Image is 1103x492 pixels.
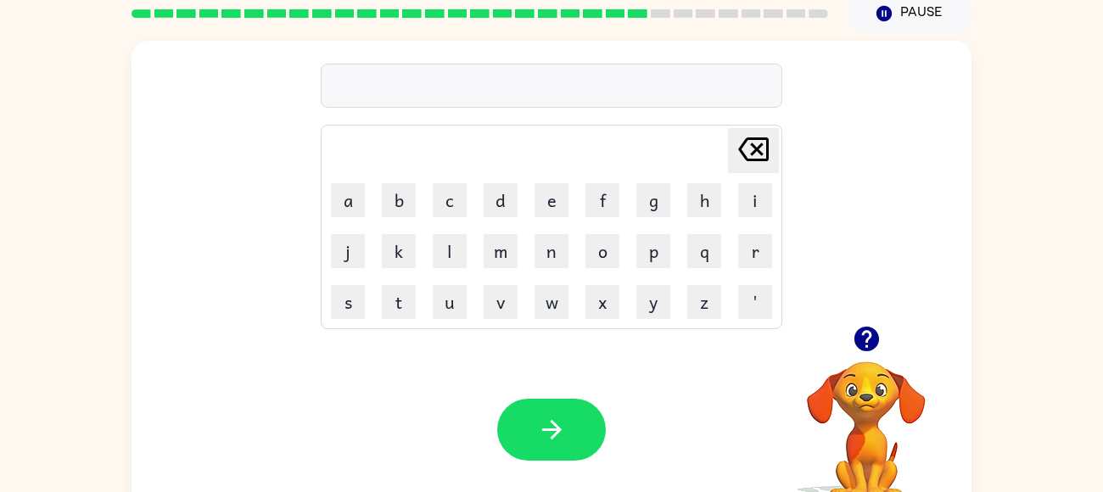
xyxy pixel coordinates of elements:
button: q [687,234,721,268]
button: o [585,234,619,268]
button: m [484,234,518,268]
button: z [687,285,721,319]
button: s [331,285,365,319]
button: ' [738,285,772,319]
button: y [636,285,670,319]
button: u [433,285,467,319]
button: i [738,183,772,217]
button: f [585,183,619,217]
button: j [331,234,365,268]
button: c [433,183,467,217]
button: k [382,234,416,268]
button: e [535,183,568,217]
button: h [687,183,721,217]
button: g [636,183,670,217]
button: w [535,285,568,319]
button: r [738,234,772,268]
button: l [433,234,467,268]
button: a [331,183,365,217]
button: b [382,183,416,217]
button: p [636,234,670,268]
button: x [585,285,619,319]
button: d [484,183,518,217]
button: v [484,285,518,319]
button: t [382,285,416,319]
button: n [535,234,568,268]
